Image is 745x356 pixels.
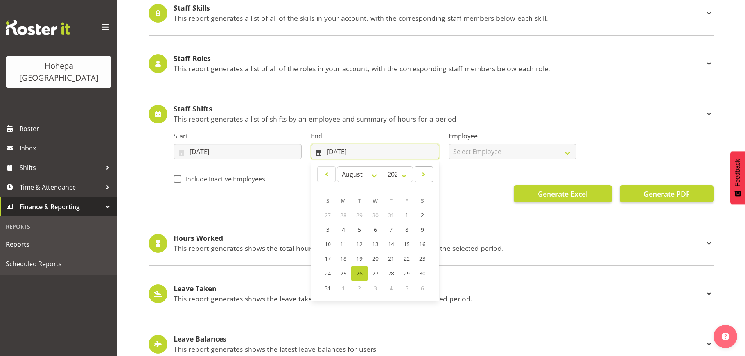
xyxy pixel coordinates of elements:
[421,284,424,292] span: 6
[358,226,361,233] span: 5
[326,197,329,204] span: S
[372,255,379,262] span: 20
[174,285,704,293] h4: Leave Taken
[383,251,399,266] a: 21
[320,266,336,281] a: 24
[149,284,714,303] div: Leave Taken This report generates shows the leave taken for each staff member over the selected p...
[415,266,430,281] a: 30
[373,197,378,204] span: W
[336,237,351,251] a: 11
[351,251,368,266] a: 19
[358,197,361,204] span: T
[325,270,331,277] span: 24
[399,222,415,237] a: 8
[181,175,265,183] span: Include Inactive Employees
[388,270,394,277] span: 28
[20,201,102,213] span: Finance & Reporting
[368,251,383,266] a: 20
[20,123,113,134] span: Roster
[358,284,361,292] span: 2
[368,237,383,251] a: 13
[404,270,410,277] span: 29
[340,255,346,262] span: 18
[2,254,115,274] a: Scheduled Reports
[734,159,741,186] span: Feedback
[419,270,425,277] span: 30
[415,251,430,266] a: 23
[20,142,113,154] span: Inbox
[14,60,104,84] div: Hohepa [GEOGRAPHIC_DATA]
[374,226,377,233] span: 6
[320,237,336,251] a: 10
[449,131,576,141] label: Employee
[514,185,612,202] button: Generate Excel
[149,105,714,123] div: Staff Shifts This report generates a list of shifts by an employee and summary of hours for a period
[174,335,704,343] h4: Leave Balances
[405,226,408,233] span: 8
[399,237,415,251] a: 15
[174,144,302,159] input: Click to select...
[390,284,393,292] span: 4
[415,237,430,251] a: 16
[372,240,379,248] span: 13
[341,197,346,204] span: M
[6,238,111,250] span: Reports
[390,197,393,204] span: T
[326,226,329,233] span: 3
[174,345,704,353] p: This report generates shows the latest leave balances for users
[149,335,714,354] div: Leave Balances This report generates shows the latest leave balances for users
[2,234,115,254] a: Reports
[620,185,714,202] button: Generate PDF
[419,240,425,248] span: 16
[388,255,394,262] span: 21
[388,211,394,219] span: 31
[174,294,704,303] p: This report generates shows the leave taken for each staff member over the selected period.
[336,251,351,266] a: 18
[356,270,363,277] span: 26
[174,234,704,242] h4: Hours Worked
[174,244,704,252] p: This report generates shows the total hours worked for each staff member during the selected period.
[374,284,377,292] span: 3
[404,240,410,248] span: 15
[356,211,363,219] span: 29
[538,189,588,199] span: Generate Excel
[356,240,363,248] span: 12
[405,197,408,204] span: F
[6,20,70,35] img: Rosterit website logo
[149,4,714,23] div: Staff Skills This report generates a list of all of the skills in your account, with the correspo...
[336,222,351,237] a: 4
[6,258,111,270] span: Scheduled Reports
[405,211,408,219] span: 1
[149,54,714,73] div: Staff Roles This report generates a list of all of the roles in your account, with the correspond...
[174,55,704,63] h4: Staff Roles
[644,189,689,199] span: Generate PDF
[722,333,729,340] img: help-xxl-2.png
[20,162,102,174] span: Shifts
[340,240,346,248] span: 11
[342,226,345,233] span: 4
[399,266,415,281] a: 29
[356,255,363,262] span: 19
[174,131,302,141] label: Start
[149,234,714,253] div: Hours Worked This report generates shows the total hours worked for each staff member during the ...
[421,226,424,233] span: 9
[174,14,704,22] p: This report generates a list of all of the skills in your account, with the corresponding staff m...
[421,211,424,219] span: 2
[419,255,425,262] span: 23
[421,197,424,204] span: S
[311,131,439,141] label: End
[20,181,102,193] span: Time & Attendance
[351,237,368,251] a: 12
[368,222,383,237] a: 6
[372,270,379,277] span: 27
[399,208,415,222] a: 1
[325,211,331,219] span: 27
[325,284,331,292] span: 31
[320,251,336,266] a: 17
[174,64,704,73] p: This report generates a list of all of the roles in your account, with the corresponding staff me...
[372,211,379,219] span: 30
[311,144,439,159] input: Click to select...
[730,151,745,204] button: Feedback - Show survey
[340,270,346,277] span: 25
[383,237,399,251] a: 14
